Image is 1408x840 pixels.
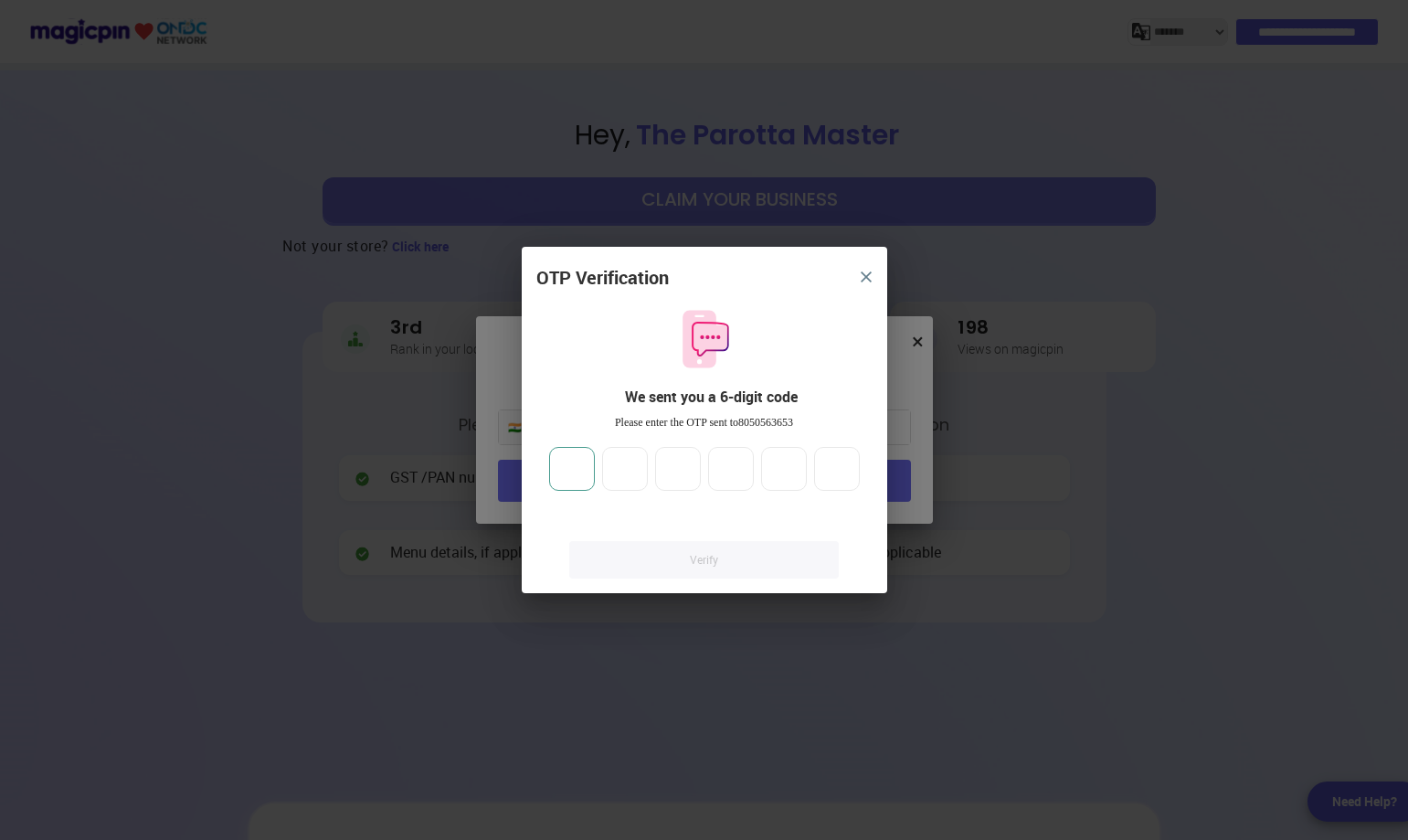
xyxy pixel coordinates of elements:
div: OTP Verification [536,265,669,292]
div: Please enter the OTP sent to 8050563653 [536,415,873,431]
img: otpMessageIcon.11fa9bf9.svg [673,308,736,370]
button: close [850,261,883,293]
img: 8zTxi7IzMsfkYqyYgBgfvSHvmzQA9juT1O3mhMgBDT8p5s20zMZ2JbefE1IEBlkXHwa7wAFxGwdILBLhkAAAAASUVORK5CYII= [861,271,872,282]
div: We sent you a 6-digit code [551,387,873,408]
a: Verify [569,541,838,579]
